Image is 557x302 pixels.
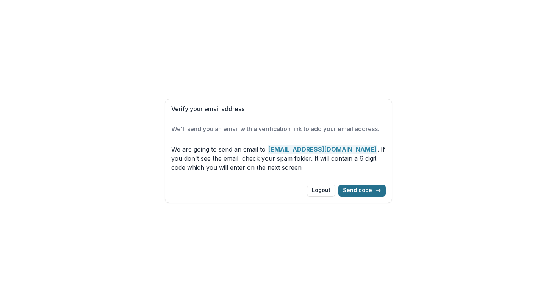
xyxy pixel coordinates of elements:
h2: We'll send you an email with a verification link to add your email address. [171,125,386,133]
h1: Verify your email address [171,105,386,113]
strong: [EMAIL_ADDRESS][DOMAIN_NAME] [268,145,377,154]
button: Send code [338,185,386,197]
button: Logout [307,185,335,197]
p: We are going to send an email to . If you don't see the email, check your spam folder. It will co... [171,145,386,172]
